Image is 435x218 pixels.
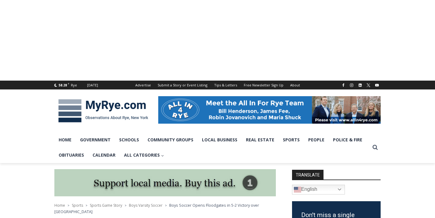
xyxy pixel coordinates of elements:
span: 58.28 [59,83,67,87]
span: All Categories [124,152,164,158]
button: View Search Form [370,142,381,153]
a: Sports [279,132,304,147]
span: Boys Soccer Opens Floodgates in 5-2 Victory over [GEOGRAPHIC_DATA] [54,202,259,214]
a: Linkedin [356,82,364,89]
div: [DATE] [87,82,98,88]
a: Free Newsletter Sign Up [240,81,287,89]
span: > [165,203,167,208]
a: Sports Game Story [90,203,122,208]
a: Home [54,132,76,147]
span: F [68,82,69,85]
span: > [86,203,87,208]
a: Facebook [340,82,347,89]
a: Tips & Letters [211,81,240,89]
a: People [304,132,329,147]
a: Obituaries [54,147,88,163]
nav: Breadcrumbs [54,202,276,215]
img: support local media, buy this ad [54,169,276,197]
a: Real Estate [242,132,279,147]
nav: Primary Navigation [54,132,370,163]
a: Home [54,203,65,208]
a: English [292,185,345,194]
a: Government [76,132,115,147]
a: Schools [115,132,143,147]
a: Submit a Story or Event Listing [154,81,211,89]
a: Instagram [348,82,355,89]
nav: Secondary Navigation [132,81,303,89]
strong: TRANSLATE [292,170,324,180]
a: YouTube [373,82,381,89]
a: Sports [72,203,83,208]
img: en [294,186,301,193]
a: Community Groups [143,132,198,147]
a: Advertise [132,81,154,89]
a: X [365,82,372,89]
a: About [287,81,303,89]
a: All Categories [120,147,168,163]
span: > [125,203,126,208]
div: Rye [71,82,77,88]
img: MyRye.com [54,95,152,127]
a: Police & Fire [329,132,367,147]
img: All in for Rye [158,96,381,124]
a: Boys Varsity Soccer [129,203,163,208]
a: Calendar [88,147,120,163]
a: Local Business [198,132,242,147]
span: > [68,203,69,208]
